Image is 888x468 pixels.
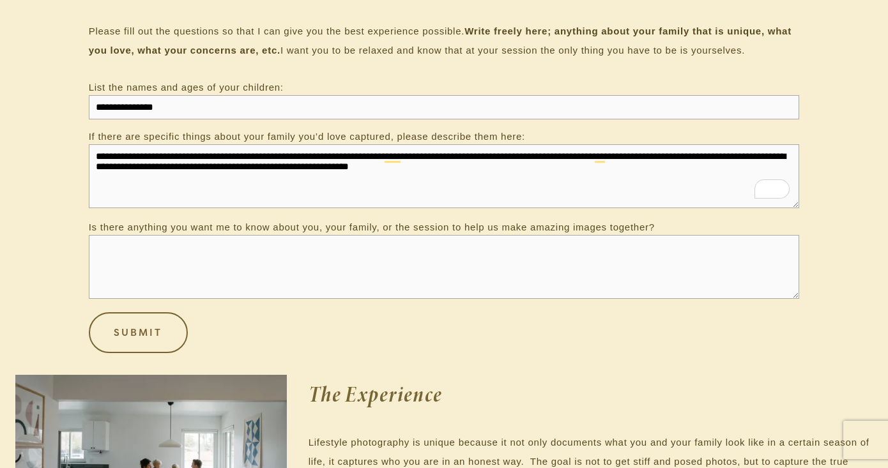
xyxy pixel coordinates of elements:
p: Please fill out the questions so that I can give you the best experience possible. I want you to ... [89,22,800,60]
strong: Write freely here; anything about your family that is unique, what you love, what your concerns a... [89,26,795,56]
span: Submit [114,326,162,339]
span: If there are specific things about your family you’d love captured, please describe them here: [89,131,525,142]
span: List the names and ages of your children: [89,82,284,93]
strong: The Experience [309,379,442,409]
button: SubmitSubmit [89,312,188,353]
textarea: To enrich screen reader interactions, please activate Accessibility in Grammarly extension settings [89,144,800,208]
span: Is there anything you want me to know about you, your family, or the session to help us make amaz... [89,222,655,232]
